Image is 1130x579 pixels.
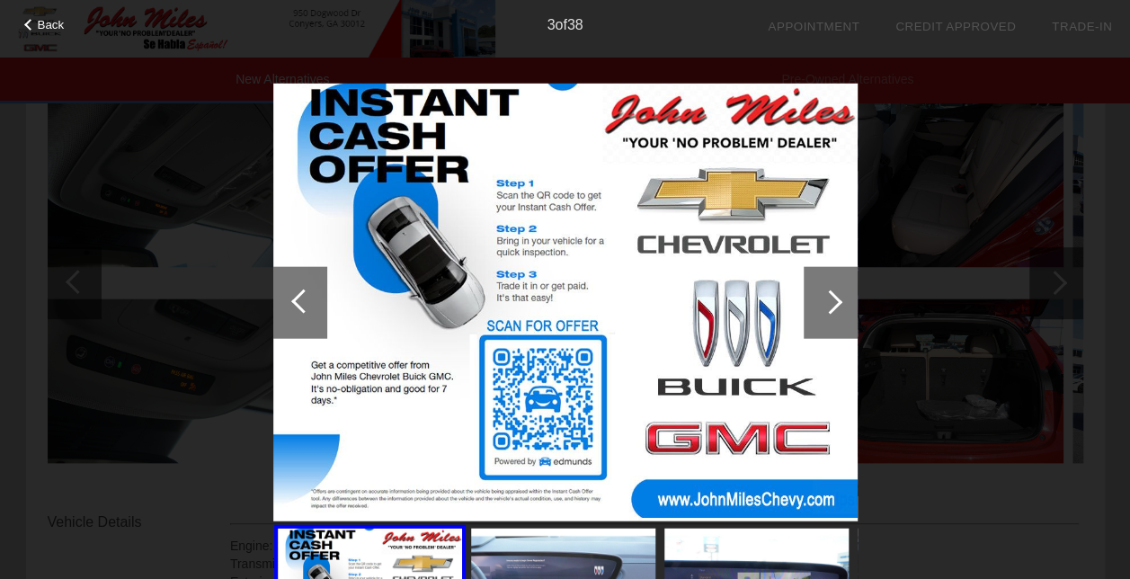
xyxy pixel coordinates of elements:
[567,17,583,32] span: 38
[38,18,65,31] span: Back
[273,83,858,521] img: 3d4c2b017eb53cf67eb9953c79eb4205x.jpg
[768,20,859,33] a: Appointment
[547,17,555,32] span: 3
[1052,20,1112,33] a: Trade-In
[895,20,1016,33] a: Credit Approved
